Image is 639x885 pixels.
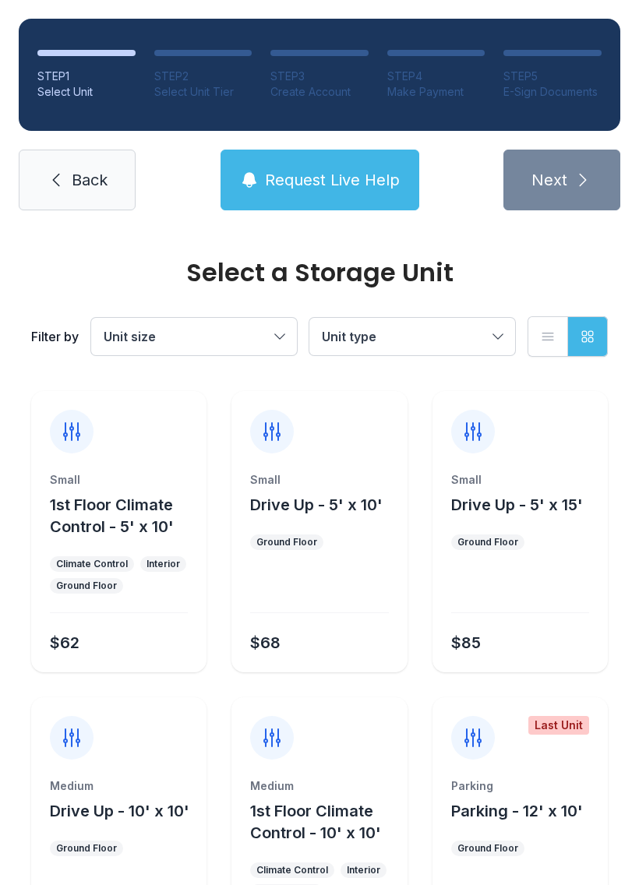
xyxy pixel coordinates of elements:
[503,84,602,100] div: E-Sign Documents
[451,778,589,794] div: Parking
[503,69,602,84] div: STEP 5
[250,802,381,842] span: 1st Floor Climate Control - 10' x 10'
[451,494,583,516] button: Drive Up - 5' x 15'
[451,472,589,488] div: Small
[154,84,252,100] div: Select Unit Tier
[387,69,485,84] div: STEP 4
[72,169,108,191] span: Back
[528,716,589,735] div: Last Unit
[50,802,189,820] span: Drive Up - 10' x 10'
[387,84,485,100] div: Make Payment
[104,329,156,344] span: Unit size
[37,69,136,84] div: STEP 1
[250,495,383,514] span: Drive Up - 5' x 10'
[56,558,128,570] div: Climate Control
[270,69,369,84] div: STEP 3
[147,558,180,570] div: Interior
[154,69,252,84] div: STEP 2
[265,169,400,191] span: Request Live Help
[256,864,328,876] div: Climate Control
[309,318,515,355] button: Unit type
[50,495,174,536] span: 1st Floor Climate Control - 5' x 10'
[37,84,136,100] div: Select Unit
[451,800,583,822] button: Parking - 12' x 10'
[50,778,188,794] div: Medium
[250,800,401,844] button: 1st Floor Climate Control - 10' x 10'
[56,842,117,855] div: Ground Floor
[91,318,297,355] button: Unit size
[250,472,388,488] div: Small
[50,632,79,654] div: $62
[31,327,79,346] div: Filter by
[457,536,518,548] div: Ground Floor
[451,632,481,654] div: $85
[256,536,317,548] div: Ground Floor
[50,800,189,822] button: Drive Up - 10' x 10'
[451,802,583,820] span: Parking - 12' x 10'
[451,495,583,514] span: Drive Up - 5' x 15'
[250,494,383,516] button: Drive Up - 5' x 10'
[531,169,567,191] span: Next
[250,632,281,654] div: $68
[347,864,380,876] div: Interior
[50,472,188,488] div: Small
[56,580,117,592] div: Ground Floor
[270,84,369,100] div: Create Account
[250,778,388,794] div: Medium
[50,494,200,538] button: 1st Floor Climate Control - 5' x 10'
[322,329,376,344] span: Unit type
[31,260,608,285] div: Select a Storage Unit
[457,842,518,855] div: Ground Floor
